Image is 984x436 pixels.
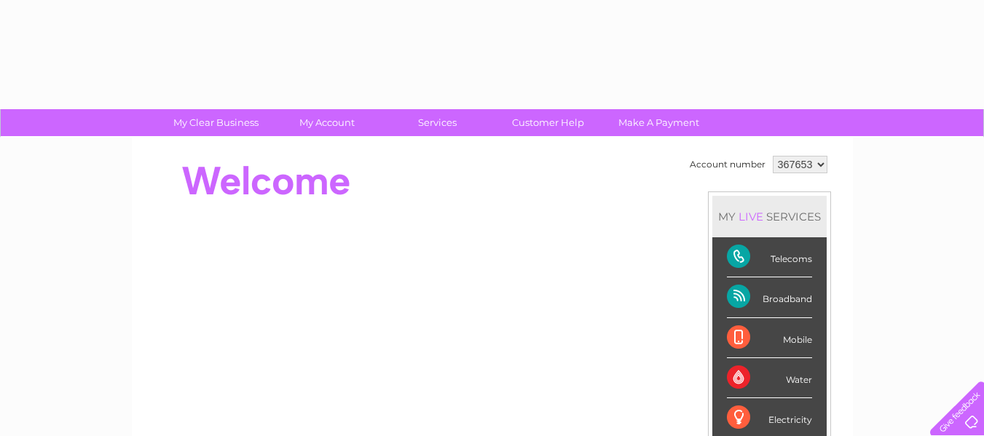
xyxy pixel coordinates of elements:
div: Water [727,358,812,398]
div: MY SERVICES [712,196,827,237]
div: Telecoms [727,237,812,277]
div: LIVE [736,210,766,223]
a: My Clear Business [156,109,276,136]
td: Account number [686,152,769,177]
a: My Account [267,109,387,136]
a: Customer Help [488,109,608,136]
div: Mobile [727,318,812,358]
a: Services [377,109,497,136]
a: Make A Payment [599,109,719,136]
div: Broadband [727,277,812,317]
